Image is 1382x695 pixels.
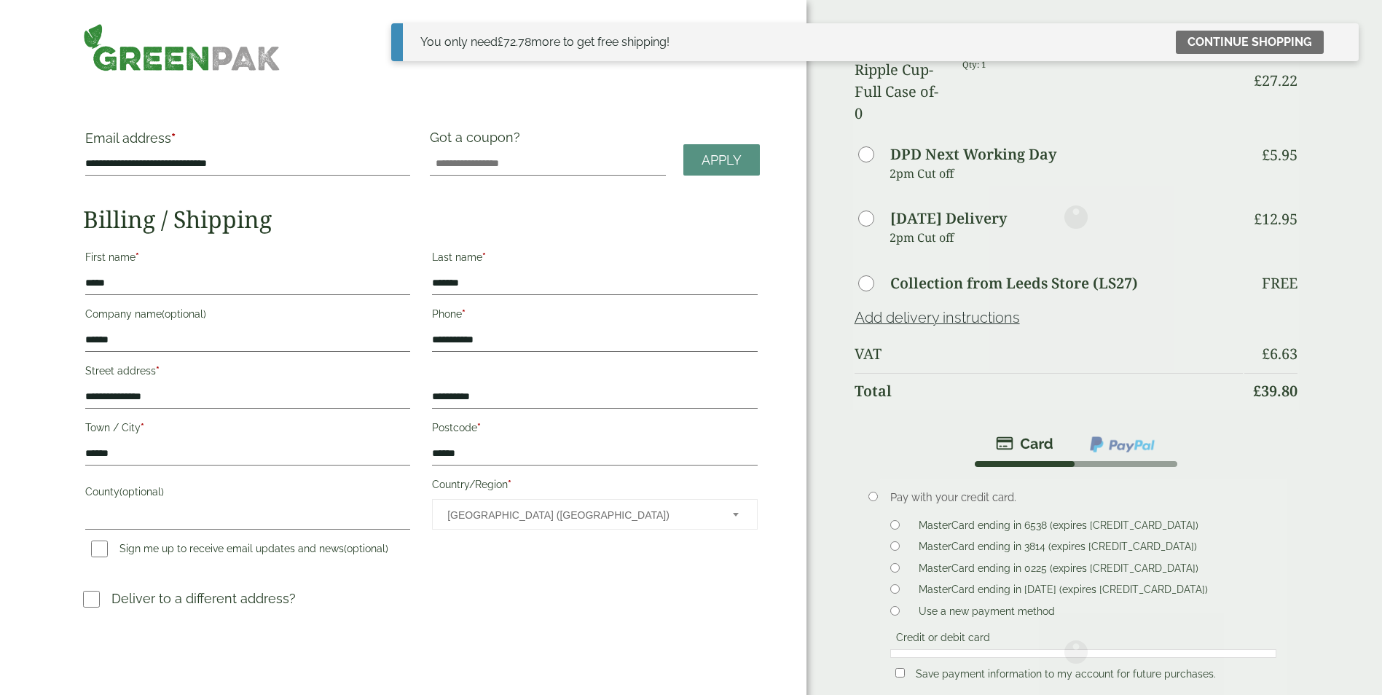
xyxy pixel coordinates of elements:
label: Sign me up to receive email updates and news [85,543,394,559]
label: Company name [85,304,410,329]
h2: Billing / Shipping [83,205,760,233]
label: Town / City [85,417,410,442]
span: United Kingdom (UK) [447,500,712,530]
span: (optional) [162,308,206,320]
span: £ [498,35,503,49]
label: Got a coupon? [430,130,526,152]
img: GreenPak Supplies [83,23,280,71]
label: Postcode [432,417,757,442]
abbr: required [156,365,160,377]
abbr: required [141,422,144,433]
label: First name [85,247,410,272]
a: Continue shopping [1176,31,1324,54]
abbr: required [477,422,481,433]
abbr: required [482,251,486,263]
abbr: required [136,251,139,263]
span: (optional) [344,543,388,554]
span: (optional) [119,486,164,498]
label: Street address [85,361,410,385]
abbr: required [462,308,466,320]
label: Country/Region [432,474,757,499]
span: Country/Region [432,499,757,530]
p: Deliver to a different address? [111,589,296,608]
label: Phone [432,304,757,329]
abbr: required [508,479,511,490]
span: Apply [702,152,742,168]
input: Sign me up to receive email updates and news(optional) [91,541,108,557]
span: 72.78 [498,35,531,49]
div: You only need more to get free shipping! [420,34,670,51]
a: Apply [683,144,760,176]
label: County [85,482,410,506]
label: Last name [432,247,757,272]
label: Email address [85,132,410,152]
abbr: required [171,130,176,146]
